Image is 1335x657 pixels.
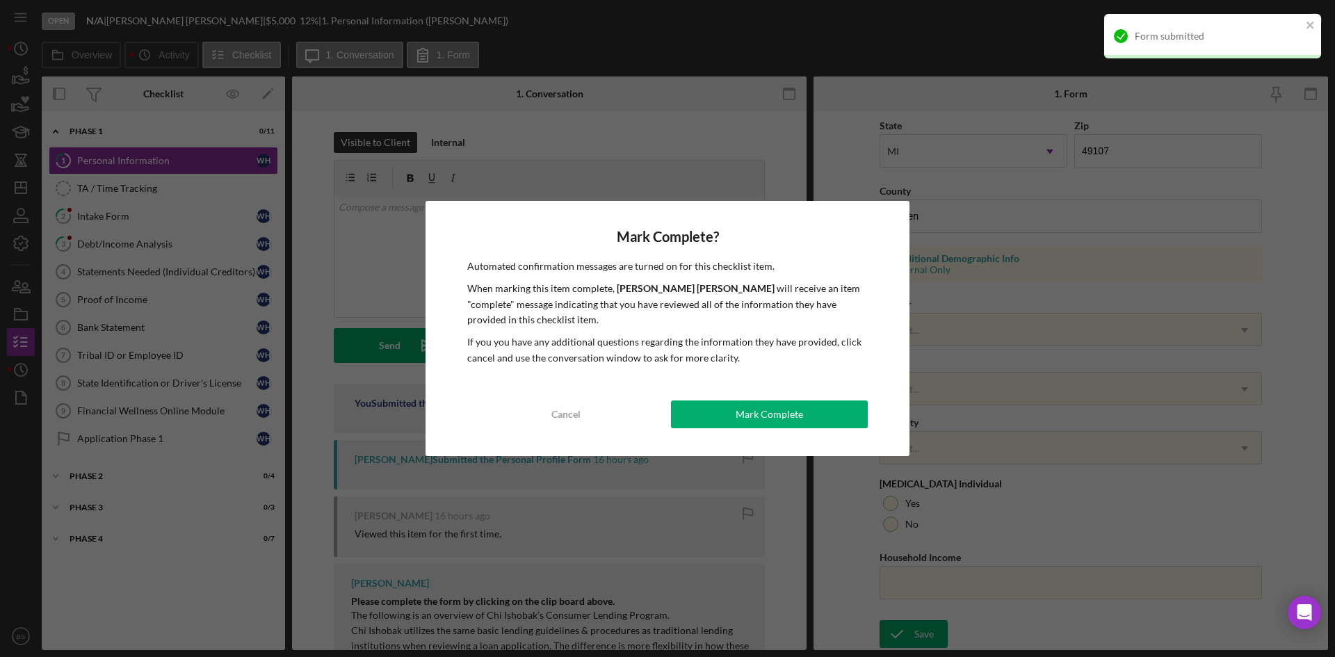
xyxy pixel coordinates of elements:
b: [PERSON_NAME] [PERSON_NAME] [617,282,775,294]
div: Open Intercom Messenger [1288,596,1321,629]
button: close [1306,19,1316,33]
button: Mark Complete [671,400,868,428]
h4: Mark Complete? [467,229,868,245]
div: Form submitted [1135,31,1302,42]
p: If you you have any additional questions regarding the information they have provided, click canc... [467,334,868,366]
p: Automated confirmation messages are turned on for this checklist item. [467,259,868,274]
div: Mark Complete [736,400,803,428]
p: When marking this item complete, will receive an item "complete" message indicating that you have... [467,281,868,327]
button: Cancel [467,400,664,428]
div: Cancel [551,400,581,428]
